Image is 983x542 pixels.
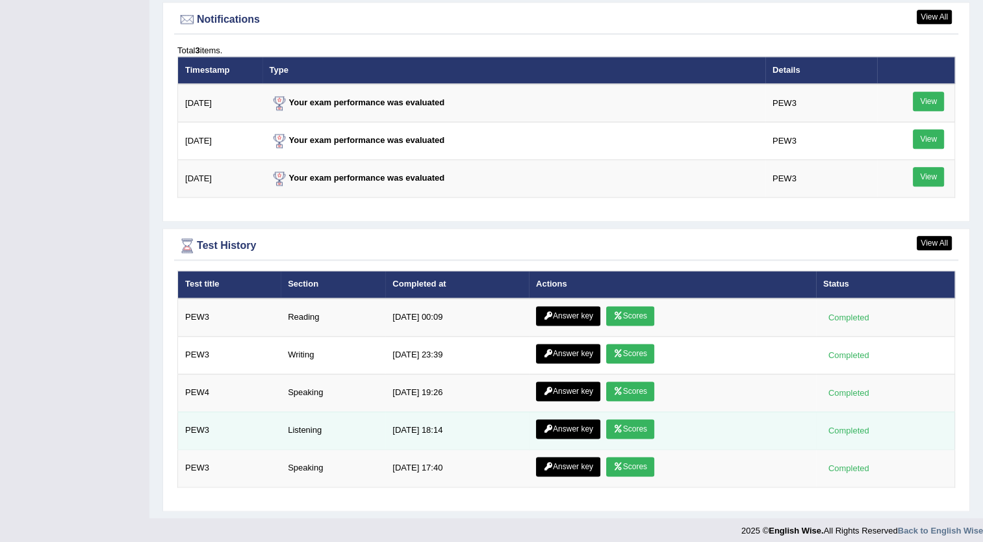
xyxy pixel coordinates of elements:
[765,84,877,122] td: PEW3
[177,236,955,255] div: Test History
[385,449,529,487] td: [DATE] 17:40
[178,374,281,411] td: PEW4
[385,411,529,449] td: [DATE] 18:14
[178,160,262,198] td: [DATE]
[281,374,385,411] td: Speaking
[898,526,983,536] a: Back to English Wise
[765,57,877,84] th: Details
[917,236,952,250] a: View All
[385,336,529,374] td: [DATE] 23:39
[270,97,445,107] strong: Your exam performance was evaluated
[913,167,944,187] a: View
[823,424,874,437] div: Completed
[281,449,385,487] td: Speaking
[178,298,281,337] td: PEW3
[385,298,529,337] td: [DATE] 00:09
[823,461,874,475] div: Completed
[606,419,654,439] a: Scores
[765,122,877,160] td: PEW3
[178,336,281,374] td: PEW3
[823,386,874,400] div: Completed
[385,374,529,411] td: [DATE] 19:26
[823,311,874,324] div: Completed
[913,129,944,149] a: View
[536,306,600,326] a: Answer key
[281,336,385,374] td: Writing
[281,271,385,298] th: Section
[178,122,262,160] td: [DATE]
[536,457,600,476] a: Answer key
[816,271,955,298] th: Status
[270,135,445,145] strong: Your exam performance was evaluated
[281,298,385,337] td: Reading
[606,381,654,401] a: Scores
[741,518,983,537] div: 2025 © All Rights Reserved
[536,381,600,401] a: Answer key
[262,57,765,84] th: Type
[195,45,199,55] b: 3
[178,84,262,122] td: [DATE]
[536,344,600,363] a: Answer key
[178,411,281,449] td: PEW3
[606,344,654,363] a: Scores
[606,306,654,326] a: Scores
[823,348,874,362] div: Completed
[177,10,955,29] div: Notifications
[385,271,529,298] th: Completed at
[536,419,600,439] a: Answer key
[270,173,445,183] strong: Your exam performance was evaluated
[177,44,955,57] div: Total items.
[917,10,952,24] a: View All
[281,411,385,449] td: Listening
[765,160,877,198] td: PEW3
[178,57,262,84] th: Timestamp
[606,457,654,476] a: Scores
[769,526,823,536] strong: English Wise.
[529,271,816,298] th: Actions
[178,271,281,298] th: Test title
[178,449,281,487] td: PEW3
[913,92,944,111] a: View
